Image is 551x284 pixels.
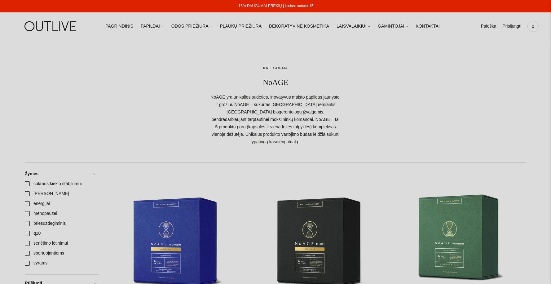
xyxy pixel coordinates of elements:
a: cukraus kiekio stabilumui [21,179,99,189]
a: KONTAKTAI [416,20,439,33]
a: ODOS PRIEŽIŪRA [171,20,213,33]
a: senėjimo lėtinimui [21,238,99,248]
a: energijai [21,199,99,209]
a: PAGRINDINIS [105,20,133,33]
span: 0 [529,22,537,31]
a: q10 [21,229,99,238]
a: LAISVALAIKIUI [337,20,370,33]
a: -15% DAUGUMAI PREKIŲ | kodas: autumn15 [237,4,314,8]
a: [PERSON_NAME] [21,189,99,199]
a: sportuojantiems [21,248,99,258]
a: vyrams [21,258,99,268]
a: Žymės [21,169,99,179]
a: PAPILDAI [141,20,164,33]
a: menopauzei [21,209,99,219]
a: Prisijungti [502,20,521,33]
a: PLAUKŲ PRIEŽIŪRA [220,20,262,33]
a: DEKORATYVINĖ KOSMETIKA [269,20,329,33]
a: GAMINTOJAI [378,20,408,33]
a: 0 [527,20,539,33]
a: priesuzdegiminis [21,219,99,229]
img: OUTLIVE [12,16,90,37]
a: Paieška [481,20,496,33]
